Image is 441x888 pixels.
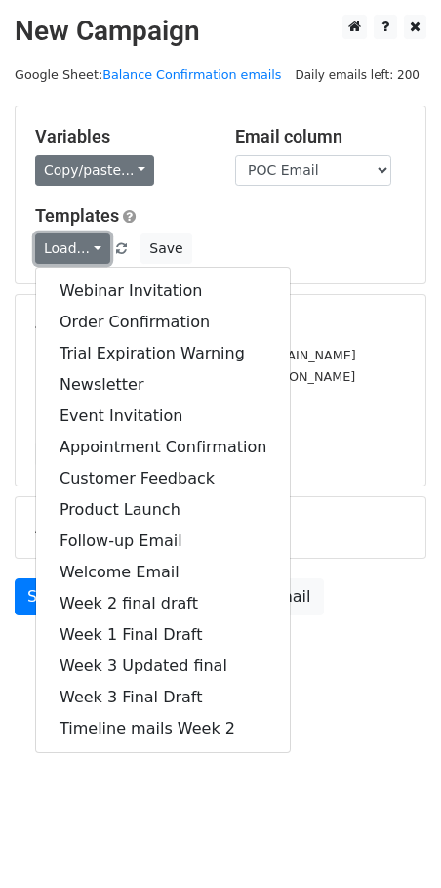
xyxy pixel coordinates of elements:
[36,526,290,557] a: Follow-up Email
[36,588,290,619] a: Week 2 final draft
[140,233,191,264] button: Save
[36,307,290,338] a: Order Confirmation
[15,15,426,48] h2: New Campaign
[36,275,290,307] a: Webinar Invitation
[36,432,290,463] a: Appointment Confirmation
[36,557,290,588] a: Welcome Email
[235,126,406,148] h5: Email column
[36,713,290,744] a: Timeline mails Week 2
[36,619,290,651] a: Week 1 Final Draft
[35,205,119,226] a: Templates
[35,348,356,362] small: [PERSON_NAME][EMAIL_ADDRESS][DOMAIN_NAME]
[35,155,154,186] a: Copy/paste...
[36,338,290,369] a: Trial Expiration Warning
[15,578,79,615] a: Send
[35,126,206,148] h5: Variables
[102,67,281,82] a: Balance Confirmation emails
[36,651,290,682] a: Week 3 Updated final
[288,64,426,86] span: Daily emails left: 200
[35,233,110,264] a: Load...
[36,494,290,526] a: Product Launch
[36,401,290,432] a: Event Invitation
[36,682,290,713] a: Week 3 Final Draft
[36,369,290,401] a: Newsletter
[343,794,441,888] iframe: Chat Widget
[15,67,281,82] small: Google Sheet:
[288,67,426,82] a: Daily emails left: 200
[36,463,290,494] a: Customer Feedback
